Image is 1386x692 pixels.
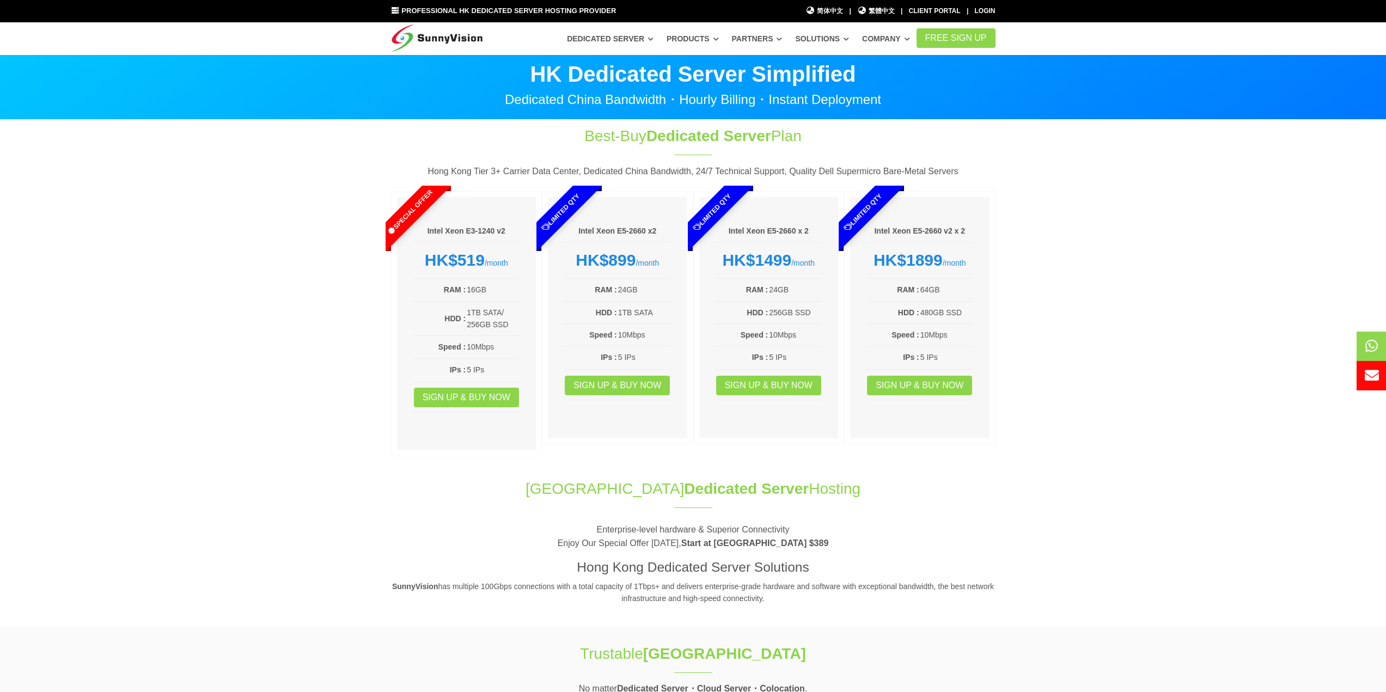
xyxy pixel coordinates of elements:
[466,363,520,376] td: 5 IPs
[747,308,768,317] b: HDD :
[450,365,466,374] b: IPs :
[920,328,973,341] td: 10Mbps
[897,285,919,294] b: RAM :
[716,250,822,270] div: /month
[564,226,671,237] h6: Intel Xeon E5-2660 x2
[684,480,809,497] span: Dedicated Server
[567,29,654,48] a: Dedicated Server
[401,7,616,15] span: Professional HK Dedicated Server Hosting Provider
[746,285,768,294] b: RAM :
[768,351,822,364] td: 5 IPs
[589,330,617,339] b: Speed :
[917,28,996,48] a: FREE Sign Up
[806,6,844,16] a: 简体中文
[595,285,616,294] b: RAM :
[716,226,822,237] h6: Intel Xeon E5-2660 x 2
[618,351,671,364] td: 5 IPs
[391,164,996,179] p: Hong Kong Tier 3+ Carrier Data Center, Dedicated China Bandwidth, 24/7 Technical Support, Quality...
[920,283,973,296] td: 64GB
[618,328,671,341] td: 10Mbps
[466,340,520,353] td: 10Mbps
[601,353,617,362] b: IPs :
[364,167,455,258] span: Special Offer
[444,314,466,323] b: HDD :
[438,342,466,351] b: Speed :
[722,251,791,269] strong: HK$1499
[413,250,520,270] div: /month
[515,167,607,258] span: Limited Qty
[646,127,771,144] span: Dedicated Server
[716,376,821,395] a: Sign up & Buy Now
[414,388,519,407] a: Sign up & Buy Now
[768,283,822,296] td: 24GB
[975,7,996,15] a: Login
[681,538,829,548] strong: Start at [GEOGRAPHIC_DATA] $389
[391,580,996,605] p: has multiple 100Gbps connections with a total capacity of 1Tbps+ and delivers enterprise-grade ha...
[391,93,996,106] p: Dedicated China Bandwidth・Hourly Billing・Instant Deployment
[866,250,973,270] div: /month
[862,29,910,48] a: Company
[901,6,902,16] li: |
[903,353,919,362] b: IPs :
[512,643,875,664] h1: Trustable
[512,125,875,146] h1: Best-Buy Plan
[667,29,719,48] a: Products
[576,251,636,269] strong: HK$899
[391,523,996,550] p: Enterprise-level hardware & Superior Connectivity Enjoy Our Special Offer [DATE],
[866,226,973,237] h6: Intel Xeon E5-2660 v2 x 2
[618,283,671,296] td: 24GB
[892,330,919,339] b: Speed :
[967,6,968,16] li: |
[768,328,822,341] td: 10Mbps
[909,7,961,15] a: Client Portal
[732,29,783,48] a: Partners
[874,251,943,269] strong: HK$1899
[565,376,670,395] a: Sign up & Buy Now
[444,285,466,294] b: RAM :
[466,283,520,296] td: 16GB
[920,351,973,364] td: 5 IPs
[666,167,758,258] span: Limited Qty
[564,250,671,270] div: /month
[413,226,520,237] h6: Intel Xeon E3-1240 v2
[768,306,822,319] td: 256GB SSD
[425,251,485,269] strong: HK$519
[391,478,996,499] h1: [GEOGRAPHIC_DATA] Hosting
[920,306,973,319] td: 480GB SSD
[867,376,972,395] a: Sign up & Buy Now
[857,6,895,16] a: 繁體中文
[391,558,996,577] h3: Hong Kong Dedicated Server Solutions
[391,63,996,85] p: HK Dedicated Server Simplified
[618,306,671,319] td: 1TB SATA
[466,306,520,332] td: 1TB SATA/ 256GB SSD
[898,308,919,317] b: HDD :
[643,645,806,662] strong: [GEOGRAPHIC_DATA]
[752,353,768,362] b: IPs :
[849,6,851,16] li: |
[741,330,768,339] b: Speed :
[795,29,849,48] a: Solutions
[817,167,909,258] span: Limited Qty
[392,582,438,591] strong: SunnyVision
[596,308,617,317] b: HDD :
